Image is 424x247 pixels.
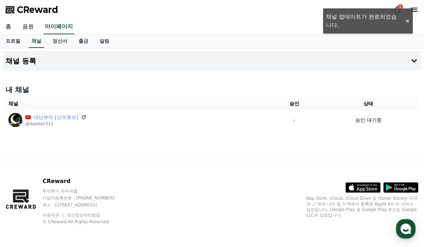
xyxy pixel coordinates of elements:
[34,114,78,121] a: 대단부자 [단우튜브]
[8,113,22,127] img: 대단부자 [단우튜브]
[64,200,73,205] span: 대화
[17,20,39,34] a: 음원
[397,4,403,10] div: 1
[108,199,117,205] span: 설정
[306,196,418,218] p: App Store, iCloud, iCloud Drive 및 iTunes Store는 미국과 그 밖의 나라 및 지역에서 등록된 Apple Inc.의 서비스 상표입니다. Goo...
[2,189,46,206] a: 홈
[17,4,58,15] span: CReward
[42,177,128,185] p: CReward
[42,213,64,218] a: 이용약관
[94,35,115,48] a: 알림
[6,85,418,94] h4: 내 채널
[29,35,44,48] a: 채널
[47,35,73,48] a: 정산서
[25,121,87,127] p: @daedan313
[270,97,319,110] th: 승인
[42,188,128,194] p: 주식회사 와이피랩
[67,213,100,218] a: 개인정보처리방침
[42,202,128,208] p: 주소 : [STREET_ADDRESS]
[42,195,128,201] p: 사업자등록번호 : [PHONE_NUMBER]
[43,20,74,34] a: 마이페이지
[355,117,381,124] p: 승인 대기중
[273,117,316,124] p: -
[393,6,402,14] a: 1
[90,189,135,206] a: 설정
[46,189,90,206] a: 대화
[319,97,418,110] th: 상태
[6,4,58,15] a: CReward
[73,35,94,48] a: 출금
[3,51,421,71] button: 채널 등록
[42,219,128,225] p: © CReward All Rights Reserved.
[22,199,26,205] span: 홈
[6,57,36,65] h4: 채널 등록
[6,97,270,110] th: 채널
